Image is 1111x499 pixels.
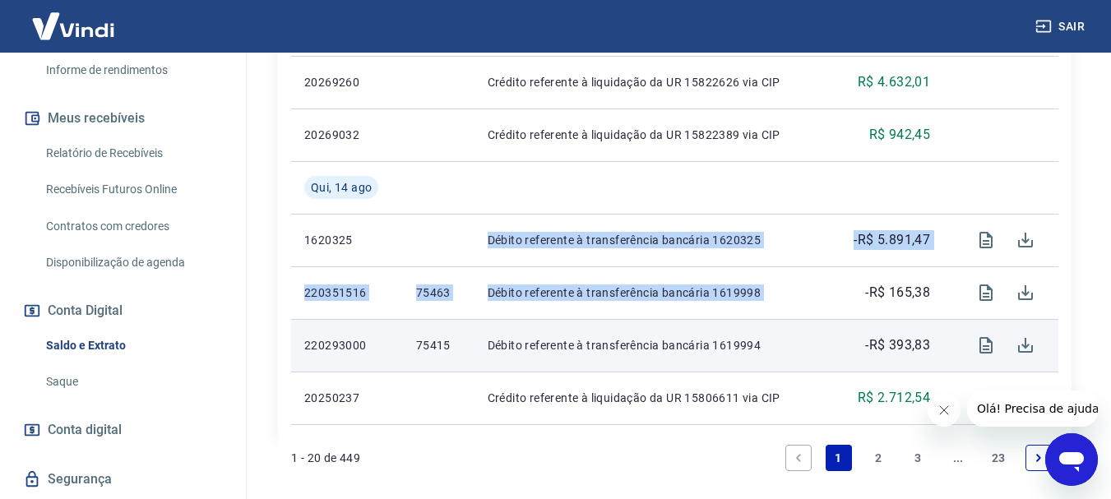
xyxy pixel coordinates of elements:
[20,412,226,448] a: Conta digital
[488,337,810,353] p: Débito referente à transferência bancária 1619994
[39,246,226,280] a: Disponibilização de agenda
[20,461,226,497] a: Segurança
[928,394,961,427] iframe: Fechar mensagem
[858,72,930,92] p: R$ 4.632,01
[966,273,1006,312] span: Visualizar
[966,220,1006,260] span: Visualizar
[39,210,226,243] a: Contratos com credores
[488,127,810,143] p: Crédito referente à liquidação da UR 15822389 via CIP
[39,365,226,399] a: Saque
[39,136,226,170] a: Relatório de Recebíveis
[304,284,390,301] p: 220351516
[1025,445,1052,471] a: Next page
[488,284,810,301] p: Débito referente à transferência bancária 1619998
[304,74,390,90] p: 20269260
[945,445,971,471] a: Jump forward
[1006,273,1045,312] span: Download
[20,293,226,329] button: Conta Digital
[1045,433,1098,486] iframe: Botão para abrir a janela de mensagens
[488,390,810,406] p: Crédito referente à liquidação da UR 15806611 via CIP
[785,445,812,471] a: Previous page
[304,232,390,248] p: 1620325
[304,390,390,406] p: 20250237
[488,74,810,90] p: Crédito referente à liquidação da UR 15822626 via CIP
[865,445,891,471] a: Page 2
[39,329,226,363] a: Saldo e Extrato
[416,337,461,353] p: 75415
[865,283,930,303] p: -R$ 165,38
[854,230,930,250] p: -R$ 5.891,47
[20,1,127,51] img: Vindi
[20,100,226,136] button: Meus recebíveis
[1006,220,1045,260] span: Download
[488,232,810,248] p: Débito referente à transferência bancária 1620325
[985,445,1012,471] a: Page 23
[779,438,1058,478] ul: Pagination
[967,390,1098,427] iframe: Mensagem da empresa
[39,53,226,87] a: Informe de rendimentos
[304,127,390,143] p: 20269032
[10,12,138,25] span: Olá! Precisa de ajuda?
[966,326,1006,365] span: Visualizar
[48,418,122,441] span: Conta digital
[826,445,852,471] a: Page 1 is your current page
[865,335,930,355] p: -R$ 393,83
[858,388,930,408] p: R$ 2.712,54
[1032,12,1091,42] button: Sair
[291,450,360,466] p: 1 - 20 de 449
[869,125,931,145] p: R$ 942,45
[905,445,932,471] a: Page 3
[416,284,461,301] p: 75463
[39,173,226,206] a: Recebíveis Futuros Online
[311,179,372,196] span: Qui, 14 ago
[304,337,390,353] p: 220293000
[1006,326,1045,365] span: Download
